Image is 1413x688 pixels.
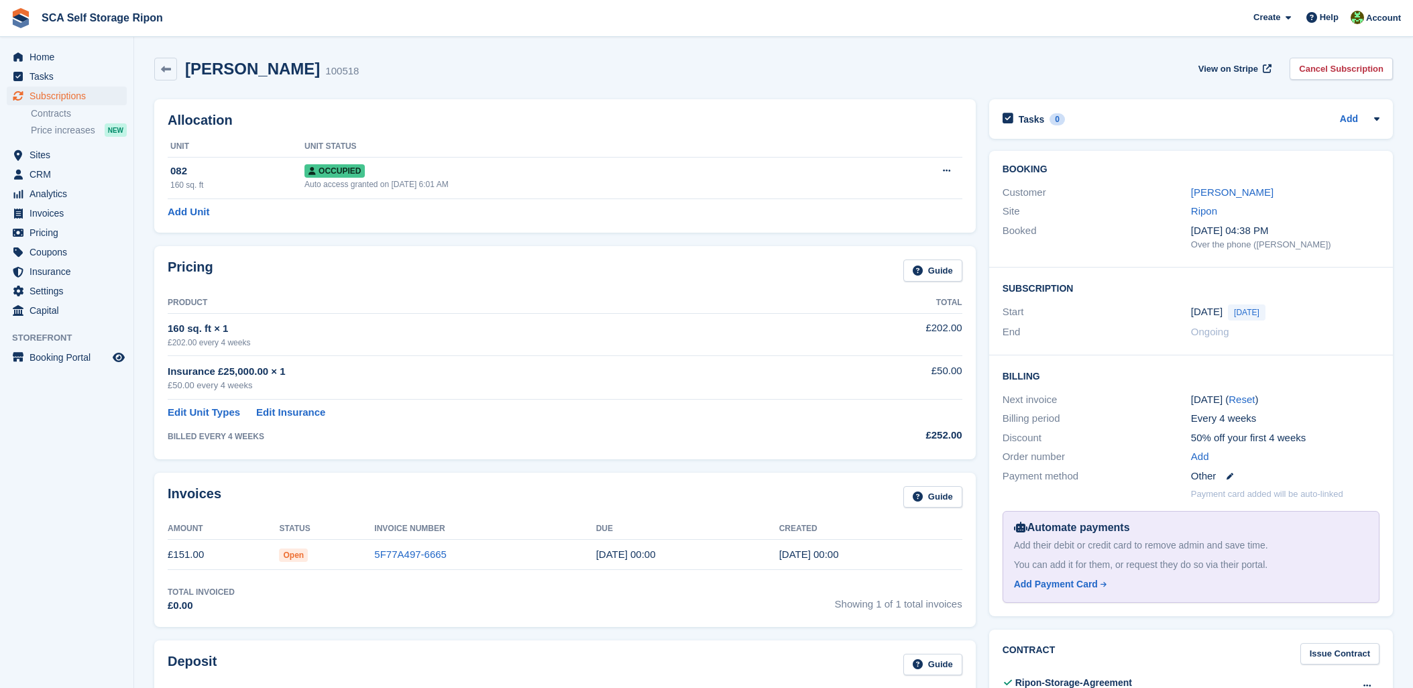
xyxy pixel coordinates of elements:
span: Settings [30,282,110,300]
th: Due [596,518,779,540]
a: menu [7,262,127,281]
div: Start [1003,304,1191,321]
div: £252.00 [813,428,962,443]
span: Help [1320,11,1339,24]
a: 5F77A497-6665 [374,549,447,560]
a: menu [7,67,127,86]
div: You can add it for them, or request they do so via their portal. [1014,558,1368,572]
a: Ripon [1191,205,1217,217]
h2: Tasks [1019,113,1045,125]
div: 50% off your first 4 weeks [1191,431,1379,446]
span: Price increases [31,124,95,137]
span: Home [30,48,110,66]
div: [DATE] 04:38 PM [1191,223,1379,239]
th: Created [779,518,962,540]
a: menu [7,184,127,203]
p: Payment card added will be auto-linked [1191,488,1343,501]
a: menu [7,204,127,223]
a: menu [7,223,127,242]
th: Invoice Number [374,518,596,540]
a: Add Payment Card [1014,577,1363,591]
div: Payment method [1003,469,1191,484]
a: menu [7,165,127,184]
div: Automate payments [1014,520,1368,536]
a: menu [7,348,127,367]
a: Contracts [31,107,127,120]
td: £50.00 [813,356,962,400]
a: menu [7,146,127,164]
span: Sites [30,146,110,164]
h2: Invoices [168,486,221,508]
span: Capital [30,301,110,320]
span: Tasks [30,67,110,86]
div: Insurance £25,000.00 × 1 [168,364,813,380]
td: £202.00 [813,313,962,355]
div: Booked [1003,223,1191,251]
a: SCA Self Storage Ripon [36,7,168,29]
a: Guide [903,654,962,676]
span: Coupons [30,243,110,262]
h2: Subscription [1003,281,1379,294]
th: Amount [168,518,279,540]
span: Subscriptions [30,87,110,105]
h2: Billing [1003,369,1379,382]
h2: Pricing [168,260,213,282]
div: Order number [1003,449,1191,465]
a: Edit Unit Types [168,405,240,420]
div: Billing period [1003,411,1191,426]
td: £151.00 [168,540,279,570]
a: Price increases NEW [31,123,127,137]
time: 2025-08-09 23:00:00 UTC [1191,304,1223,320]
span: Showing 1 of 1 total invoices [835,586,962,614]
span: Storefront [12,331,133,345]
h2: Deposit [168,654,217,676]
div: 100518 [325,64,359,79]
div: [DATE] ( ) [1191,392,1379,408]
div: Add their debit or credit card to remove admin and save time. [1014,538,1368,553]
a: menu [7,282,127,300]
h2: Allocation [168,113,962,128]
span: Invoices [30,204,110,223]
div: End [1003,325,1191,340]
a: View on Stripe [1193,58,1274,80]
div: Auto access granted on [DATE] 6:01 AM [304,178,854,190]
a: menu [7,87,127,105]
div: Add Payment Card [1014,577,1098,591]
span: Analytics [30,184,110,203]
div: £0.00 [168,598,235,614]
img: stora-icon-8386f47178a22dfd0bd8f6a31ec36ba5ce8667c1dd55bd0f319d3a0aa187defe.svg [11,8,31,28]
a: Cancel Subscription [1290,58,1393,80]
a: Edit Insurance [256,405,325,420]
a: menu [7,301,127,320]
time: 2025-08-09 23:00:37 UTC [779,549,839,560]
div: Next invoice [1003,392,1191,408]
span: Insurance [30,262,110,281]
div: BILLED EVERY 4 WEEKS [168,431,813,443]
a: [PERSON_NAME] [1191,186,1274,198]
div: 160 sq. ft × 1 [168,321,813,337]
span: Account [1366,11,1401,25]
a: Preview store [111,349,127,365]
span: Booking Portal [30,348,110,367]
span: Occupied [304,164,365,178]
th: Unit Status [304,136,854,158]
span: CRM [30,165,110,184]
h2: Contract [1003,643,1056,665]
h2: Booking [1003,164,1379,175]
img: Kelly Neesham [1351,11,1364,24]
div: £202.00 every 4 weeks [168,337,813,349]
th: Product [168,292,813,314]
div: NEW [105,123,127,137]
div: 082 [170,164,304,179]
div: Site [1003,204,1191,219]
time: 2025-08-10 23:00:00 UTC [596,549,656,560]
span: Ongoing [1191,326,1229,337]
div: Other [1191,469,1379,484]
div: 0 [1050,113,1065,125]
a: Guide [903,260,962,282]
div: Customer [1003,185,1191,200]
span: View on Stripe [1198,62,1258,76]
div: 160 sq. ft [170,179,304,191]
div: Total Invoiced [168,586,235,598]
a: Reset [1229,394,1255,405]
